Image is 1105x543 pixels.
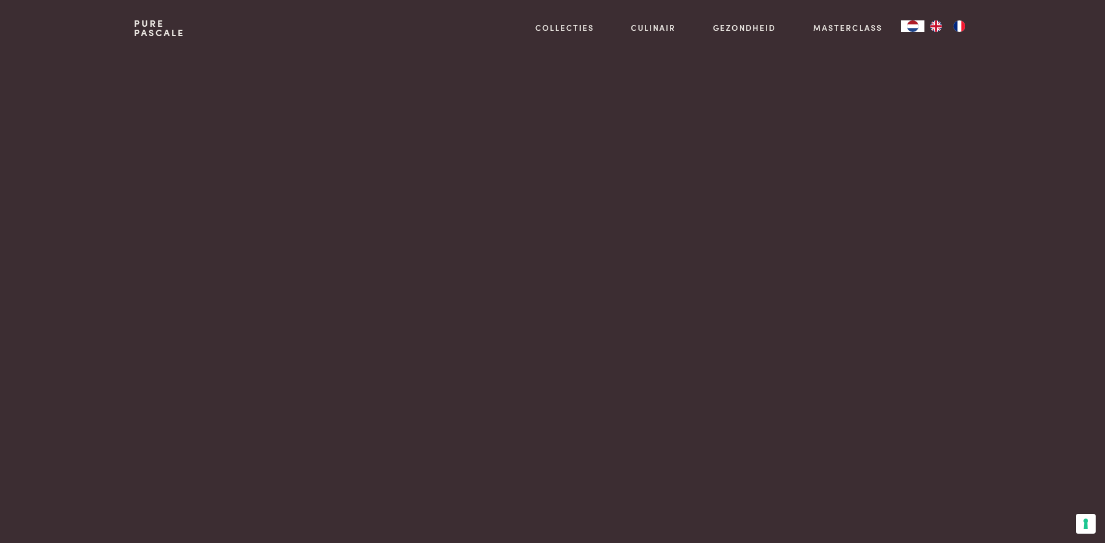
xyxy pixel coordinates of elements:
[924,20,948,32] a: EN
[134,19,185,37] a: PurePascale
[924,20,971,32] ul: Language list
[901,20,924,32] a: NL
[901,20,924,32] div: Language
[713,22,776,34] a: Gezondheid
[535,22,594,34] a: Collecties
[948,20,971,32] a: FR
[901,20,971,32] aside: Language selected: Nederlands
[813,22,882,34] a: Masterclass
[1076,514,1096,534] button: Uw voorkeuren voor toestemming voor trackingtechnologieën
[631,22,676,34] a: Culinair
